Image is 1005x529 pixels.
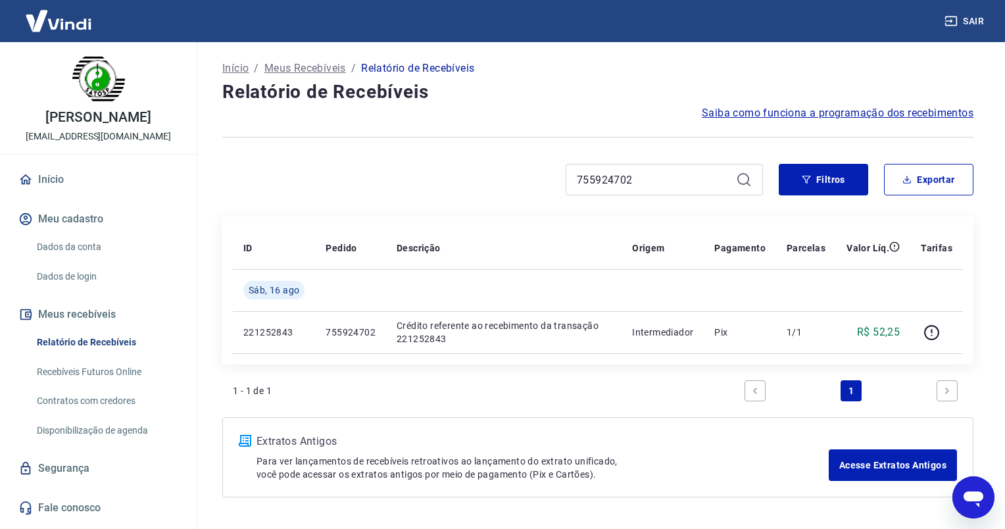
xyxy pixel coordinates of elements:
button: Meu cadastro [16,205,181,234]
p: 755924702 [326,326,376,339]
p: Descrição [397,241,441,255]
a: Segurança [16,454,181,483]
a: Início [16,165,181,194]
p: Parcelas [787,241,825,255]
a: Fale conosco [16,493,181,522]
a: Acesse Extratos Antigos [829,449,957,481]
p: R$ 52,25 [857,324,900,340]
a: Page 1 is your current page [841,380,862,401]
h4: Relatório de Recebíveis [222,79,973,105]
a: Meus Recebíveis [264,61,346,76]
p: Crédito referente ao recebimento da transação 221252843 [397,319,611,345]
a: Previous page [745,380,766,401]
p: [PERSON_NAME] [45,111,151,124]
a: Contratos com credores [32,388,181,415]
p: Extratos Antigos [257,434,829,449]
button: Sair [942,9,989,34]
p: Pix [714,326,766,339]
a: Dados de login [32,263,181,290]
a: Início [222,61,249,76]
p: 221252843 [243,326,305,339]
button: Filtros [779,164,868,195]
p: Tarifas [921,241,952,255]
p: Pedido [326,241,356,255]
p: [EMAIL_ADDRESS][DOMAIN_NAME] [26,130,171,143]
p: Para ver lançamentos de recebíveis retroativos ao lançamento do extrato unificado, você pode aces... [257,455,829,481]
ul: Pagination [739,375,963,407]
a: Dados da conta [32,234,181,261]
input: Busque pelo número do pedido [577,170,731,189]
a: Disponibilização de agenda [32,417,181,444]
p: Relatório de Recebíveis [361,61,474,76]
a: Next page [937,380,958,401]
p: Pagamento [714,241,766,255]
a: Relatório de Recebíveis [32,329,181,356]
a: Recebíveis Futuros Online [32,359,181,386]
p: Intermediador [632,326,693,339]
button: Meus recebíveis [16,300,181,329]
img: Vindi [16,1,101,41]
iframe: Botão para abrir a janela de mensagens [952,476,994,518]
p: 1 - 1 de 1 [233,384,272,397]
button: Exportar [884,164,973,195]
img: ícone [239,435,251,447]
a: Saiba como funciona a programação dos recebimentos [702,105,973,121]
p: ID [243,241,253,255]
p: Valor Líq. [846,241,889,255]
span: Sáb, 16 ago [249,284,299,297]
p: / [351,61,356,76]
p: / [254,61,258,76]
img: 05f77479-e145-444d-9b3c-0aaf0a3ab483.jpeg [72,53,125,105]
p: Origem [632,241,664,255]
p: 1/1 [787,326,825,339]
